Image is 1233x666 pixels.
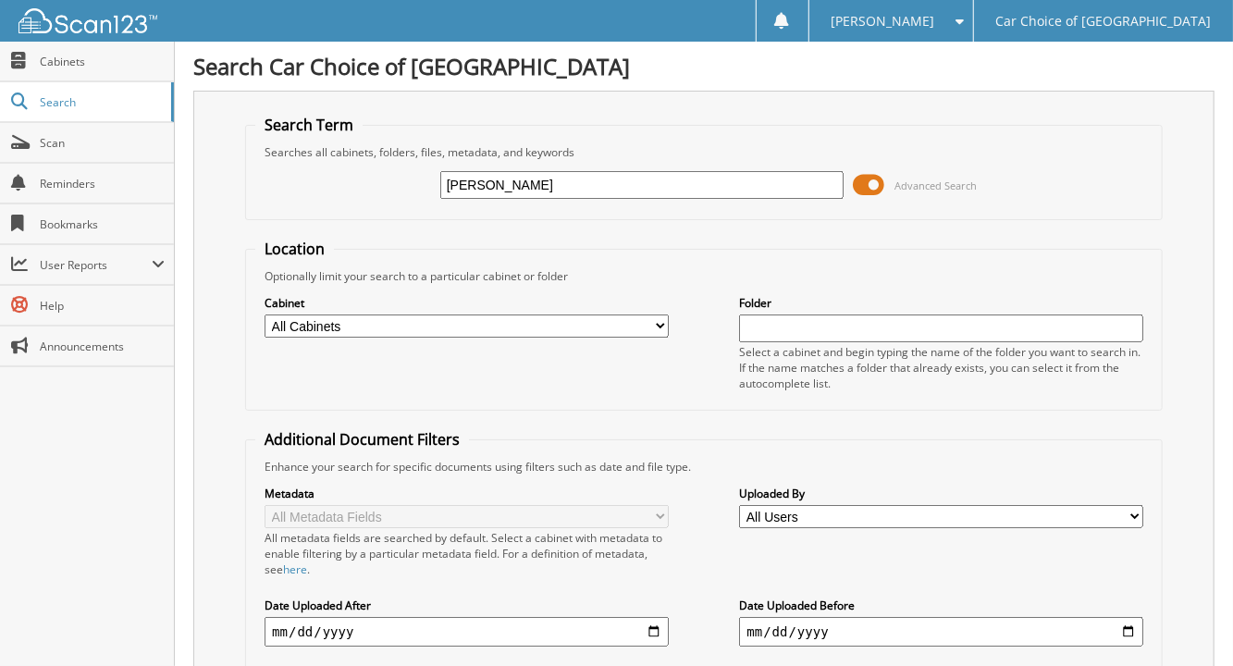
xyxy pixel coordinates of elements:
label: Date Uploaded After [265,598,668,613]
input: start [265,617,668,647]
div: Optionally limit your search to a particular cabinet or folder [255,268,1153,284]
input: end [739,617,1142,647]
span: Car Choice of [GEOGRAPHIC_DATA] [996,16,1212,27]
legend: Location [255,239,334,259]
span: Scan [40,135,165,151]
img: scan123-logo-white.svg [18,8,157,33]
legend: Additional Document Filters [255,429,469,450]
iframe: Chat Widget [1141,577,1233,666]
label: Folder [739,295,1142,311]
div: All metadata fields are searched by default. Select a cabinet with metadata to enable filtering b... [265,530,668,577]
span: Reminders [40,176,165,191]
span: Cabinets [40,54,165,69]
legend: Search Term [255,115,363,135]
label: Cabinet [265,295,668,311]
span: Advanced Search [894,179,977,192]
span: Announcements [40,339,165,354]
label: Date Uploaded Before [739,598,1142,613]
span: Search [40,94,162,110]
span: User Reports [40,257,152,273]
span: Bookmarks [40,216,165,232]
div: Searches all cabinets, folders, files, metadata, and keywords [255,144,1153,160]
label: Metadata [265,486,668,501]
div: Select a cabinet and begin typing the name of the folder you want to search in. If the name match... [739,344,1142,391]
label: Uploaded By [739,486,1142,501]
span: Help [40,298,165,314]
a: here [283,561,307,577]
div: Enhance your search for specific documents using filters such as date and file type. [255,459,1153,475]
span: [PERSON_NAME] [831,16,934,27]
h1: Search Car Choice of [GEOGRAPHIC_DATA] [193,51,1215,81]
